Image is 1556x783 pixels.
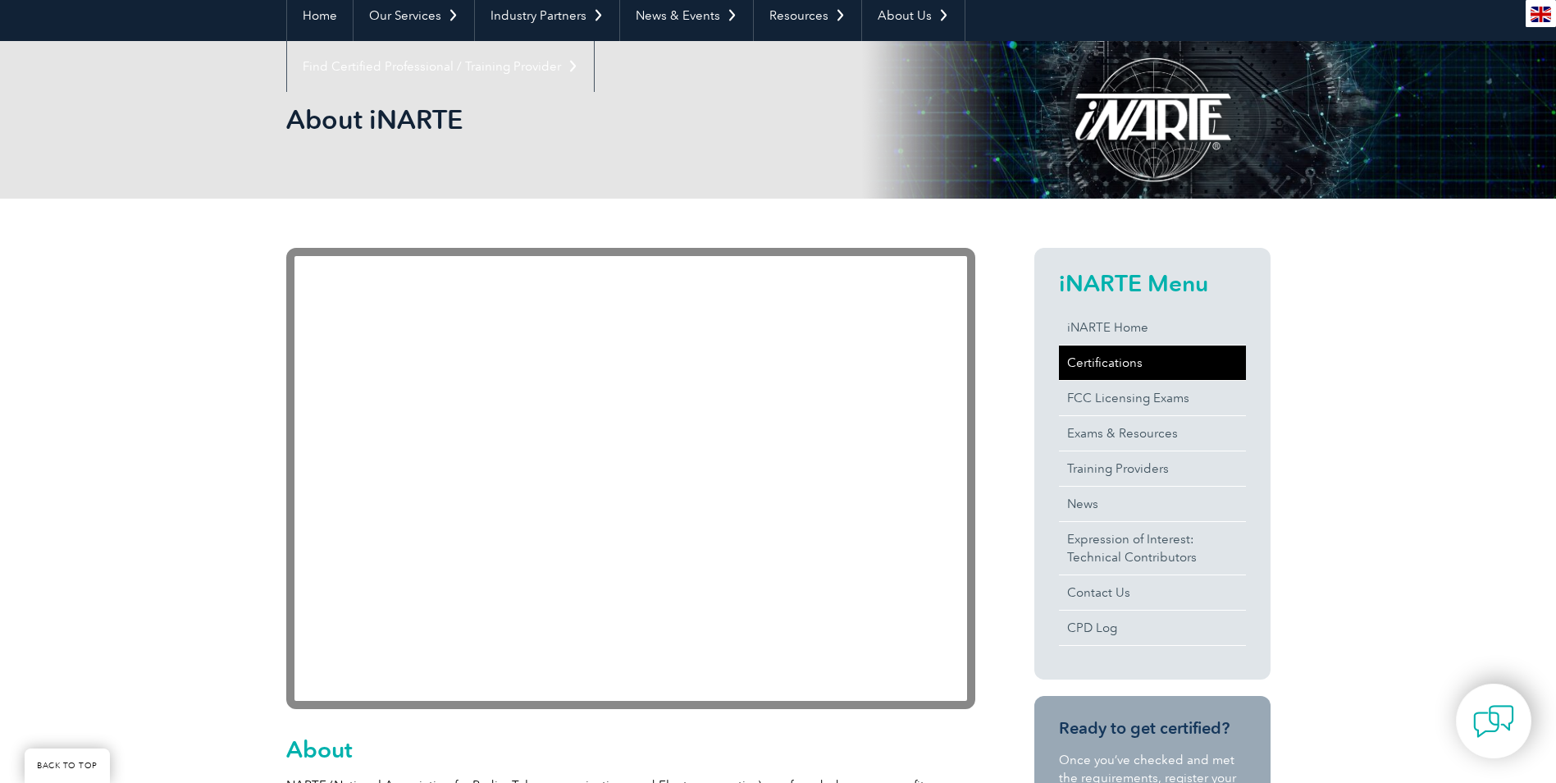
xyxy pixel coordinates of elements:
[287,41,594,92] a: Find Certified Professional / Training Provider
[1059,310,1246,345] a: iNARTE Home
[1059,416,1246,451] a: Exams & Resources
[1059,522,1246,575] a: Expression of Interest:Technical Contributors
[1059,381,1246,415] a: FCC Licensing Exams
[286,107,975,133] h2: About iNARTE
[1059,718,1246,739] h3: Ready to get certified?
[1059,451,1246,486] a: Training Providers
[286,248,975,709] iframe: YouTube video player
[1059,346,1246,380] a: Certifications
[1059,575,1246,610] a: Contact Us
[1059,487,1246,521] a: News
[1059,611,1246,645] a: CPD Log
[25,749,110,783] a: BACK TO TOP
[1531,7,1551,22] img: en
[286,736,975,762] h2: About
[1059,270,1246,296] h2: iNARTE Menu
[1473,701,1514,742] img: contact-chat.png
